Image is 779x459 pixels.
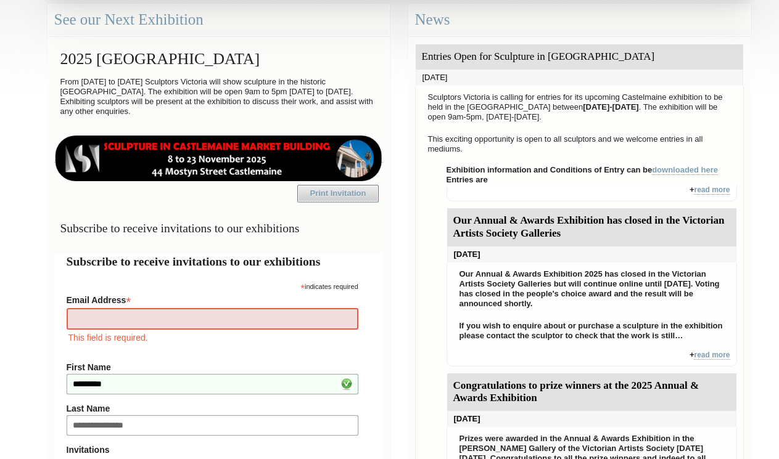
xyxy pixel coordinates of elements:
[447,373,736,412] div: Congratulations to prize winners at the 2025 Annual & Awards Exhibition
[447,185,737,201] div: +
[583,102,639,112] strong: [DATE]-[DATE]
[422,89,737,125] p: Sculptors Victoria is calling for entries for its upcoming Castelmaine exhibition to be held in t...
[67,280,358,291] div: indicates required
[652,165,718,175] a: downloaded here
[67,291,358,306] label: Email Address
[54,74,383,120] p: From [DATE] to [DATE] Sculptors Victoria will show sculpture in the historic [GEOGRAPHIC_DATA]. T...
[67,362,358,372] label: First Name
[67,404,358,413] label: Last Name
[47,4,390,36] div: See our Next Exhibition
[54,136,383,181] img: castlemaine-ldrbd25v2.png
[447,165,719,175] strong: Exhibition information and Conditions of Entry can be
[408,4,751,36] div: News
[54,44,383,74] h2: 2025 [GEOGRAPHIC_DATA]
[447,350,737,367] div: +
[422,131,737,157] p: This exciting opportunity is open to all sculptors and we welcome entries in all mediums.
[54,216,383,240] h3: Subscribe to receive invitations to our exhibitions
[447,246,736,262] div: [DATE]
[447,411,736,427] div: [DATE]
[694,185,730,195] a: read more
[416,44,743,70] div: Entries Open for Sculpture in [GEOGRAPHIC_DATA]
[447,208,736,246] div: Our Annual & Awards Exhibition has closed in the Victorian Artists Society Galleries
[694,351,730,360] a: read more
[416,70,743,86] div: [DATE]
[67,445,358,455] strong: Invitations
[67,253,371,270] h2: Subscribe to receive invitations to our exhibitions
[453,266,730,312] p: Our Annual & Awards Exhibition 2025 has closed in the Victorian Artists Society Galleries but wil...
[67,331,358,344] div: This field is required.
[453,318,730,344] p: If you wish to enquire about or purchase a sculpture in the exhibition please contact the sculpto...
[297,185,379,202] a: Print Invitation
